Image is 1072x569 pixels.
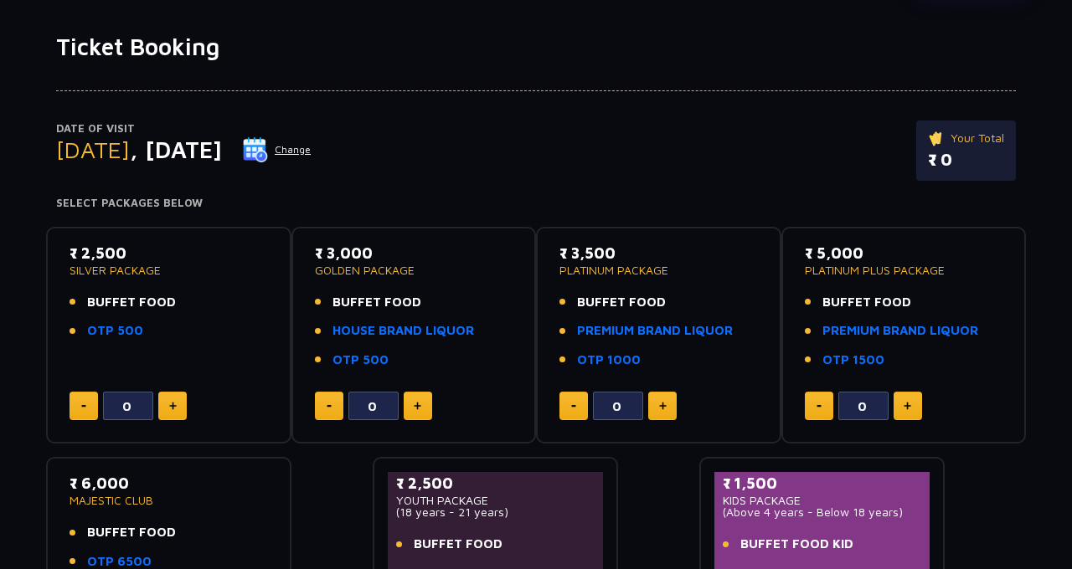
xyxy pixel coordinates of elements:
[559,264,758,276] p: PLATINUM PACKAGE
[396,506,595,518] p: (18 years - 21 years)
[577,293,666,312] span: BUFFET FOOD
[396,472,595,495] p: ₹ 2,500
[414,402,421,410] img: plus
[414,535,502,554] span: BUFFET FOOD
[817,405,822,408] img: minus
[577,321,733,341] a: PREMIUM BRAND LIQUOR
[81,405,86,408] img: minus
[327,405,332,408] img: minus
[70,264,268,276] p: SILVER PACKAGE
[740,535,853,554] span: BUFFET FOOD KID
[87,523,176,542] span: BUFFET FOOD
[87,293,176,312] span: BUFFET FOOD
[928,147,1004,172] p: ₹ 0
[56,33,1016,61] h1: Ticket Booking
[315,242,513,264] p: ₹ 3,000
[315,264,513,276] p: GOLDEN PACKAGE
[332,351,389,370] a: OTP 500
[56,136,130,163] span: [DATE]
[332,293,421,312] span: BUFFET FOOD
[723,506,921,518] p: (Above 4 years - Below 18 years)
[242,136,312,163] button: Change
[723,472,921,495] p: ₹ 1,500
[396,495,595,506] p: YOUTH PACKAGE
[822,321,978,341] a: PREMIUM BRAND LIQUOR
[70,242,268,264] p: ₹ 2,500
[805,242,1003,264] p: ₹ 5,000
[723,495,921,506] p: KIDS PACKAGE
[87,321,143,341] a: OTP 500
[70,472,268,495] p: ₹ 6,000
[56,120,312,137] p: Date of Visit
[928,129,946,147] img: ticket
[805,264,1003,276] p: PLATINUM PLUS PACKAGE
[169,402,177,410] img: plus
[904,402,911,410] img: plus
[822,351,884,370] a: OTP 1500
[822,293,911,312] span: BUFFET FOOD
[70,495,268,506] p: MAJESTIC CLUB
[332,321,474,341] a: HOUSE BRAND LIQUOR
[571,405,576,408] img: minus
[56,197,1016,210] h4: Select Packages Below
[559,242,758,264] p: ₹ 3,500
[928,129,1004,147] p: Your Total
[659,402,667,410] img: plus
[130,136,222,163] span: , [DATE]
[577,351,641,370] a: OTP 1000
